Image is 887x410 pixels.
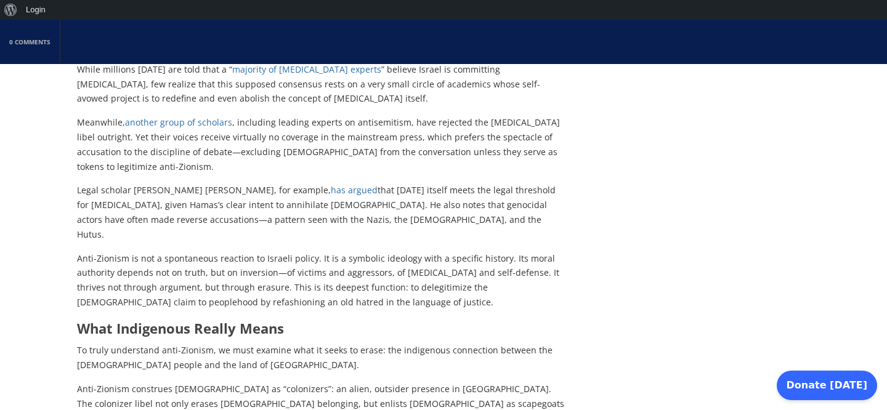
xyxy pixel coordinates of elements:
strong: What Indigenous Really Means [77,319,284,337]
a: another group of scholars [125,116,232,128]
a: majority of [MEDICAL_DATA] experts [232,63,381,75]
p: Meanwhile, , including leading experts on antisemitism, have rejected the [MEDICAL_DATA] libel ou... [77,115,565,174]
p: While millions [DATE] are told that a “ ” believe Israel is committing [MEDICAL_DATA], few realiz... [77,62,565,106]
a: has argued [331,184,378,196]
p: Legal scholar [PERSON_NAME] [PERSON_NAME], for example, that [DATE] itself meets the legal thresh... [77,183,565,241]
p: Anti-Zionism is not a spontaneous reaction to Israeli policy. It is a symbolic ideology with a sp... [77,251,565,310]
p: To truly understand anti-Zionism, we must examine what it seeks to erase: the indigenous connecti... [77,343,565,372]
